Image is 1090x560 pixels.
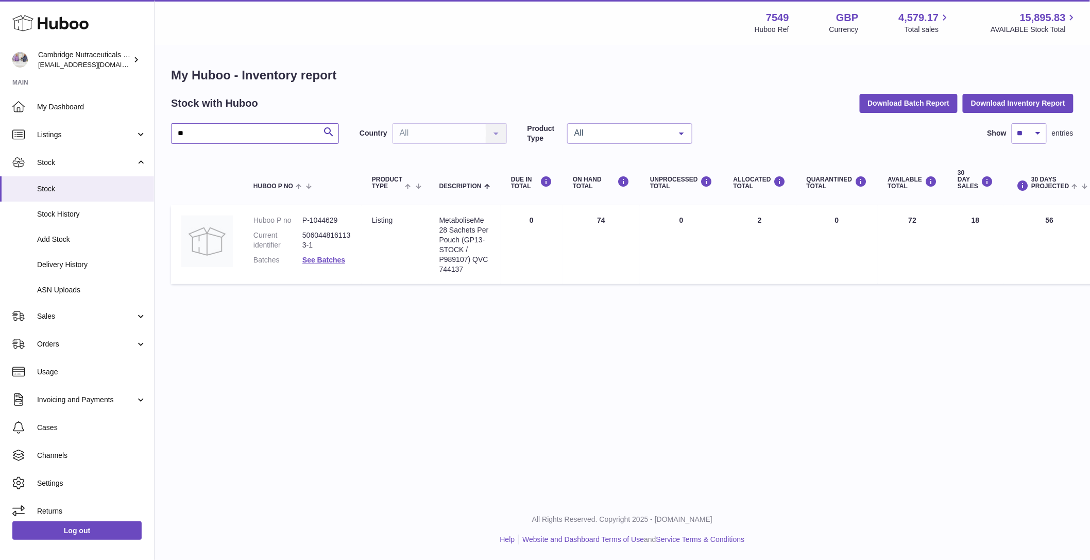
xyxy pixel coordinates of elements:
div: ON HAND Total [573,176,629,190]
div: Cambridge Nutraceuticals Ltd [38,50,131,70]
span: Description [439,183,482,190]
li: and [519,535,744,545]
div: Currency [829,25,859,35]
span: Sales [37,311,135,321]
div: QUARANTINED Total [807,176,867,190]
span: Stock History [37,209,146,219]
span: Stock [37,158,135,168]
button: Download Batch Report [860,94,958,112]
div: DUE IN TOTAL [511,176,552,190]
dd: P-1044629 [302,216,351,225]
label: Country [360,128,387,138]
span: Listings [37,130,135,140]
dt: Current identifier [253,230,302,250]
dt: Huboo P no [253,216,302,225]
img: product image [181,216,233,267]
span: ASN Uploads [37,285,146,295]
a: Help [500,535,515,543]
div: UNPROCESSED Total [650,176,713,190]
dd: 5060448161133-1 [302,230,351,250]
div: AVAILABLE Total [888,176,938,190]
span: Settings [37,479,146,488]
td: 0 [501,205,563,284]
span: Invoicing and Payments [37,395,135,405]
label: Product Type [527,124,562,143]
span: 30 DAYS PROJECTED [1031,176,1069,190]
td: 74 [563,205,640,284]
span: Add Stock [37,235,146,244]
span: 15,895.83 [1020,11,1066,25]
span: entries [1052,128,1074,138]
dt: Batches [253,255,302,265]
a: See Batches [302,256,345,264]
div: ALLOCATED Total [734,176,786,190]
span: Product Type [372,176,402,190]
td: 0 [640,205,723,284]
span: AVAILABLE Stock Total [991,25,1078,35]
div: Huboo Ref [755,25,789,35]
span: Delivery History [37,260,146,270]
label: Show [987,128,1007,138]
a: Service Terms & Conditions [656,535,745,543]
div: 30 DAY SALES [958,170,993,190]
h2: Stock with Huboo [171,96,258,110]
span: [EMAIL_ADDRESS][DOMAIN_NAME] [38,60,151,69]
button: Download Inventory Report [963,94,1074,112]
h1: My Huboo - Inventory report [171,67,1074,84]
td: 18 [947,205,1003,284]
a: Log out [12,521,142,540]
span: My Dashboard [37,102,146,112]
img: qvc@camnutra.com [12,52,28,68]
span: Orders [37,339,135,349]
p: All Rights Reserved. Copyright 2025 - [DOMAIN_NAME] [163,515,1082,524]
span: Usage [37,367,146,377]
span: All [572,128,671,138]
span: Channels [37,451,146,460]
strong: GBP [836,11,858,25]
span: 0 [835,216,839,224]
span: Stock [37,184,146,194]
a: Website and Dashboard Terms of Use [522,535,644,543]
span: 4,579.17 [899,11,939,25]
strong: 7549 [766,11,789,25]
span: Cases [37,423,146,433]
span: Total sales [905,25,950,35]
td: 72 [878,205,948,284]
span: listing [372,216,393,224]
td: 2 [723,205,796,284]
div: MetaboliseMe 28 Sachets Per Pouch (GP13-STOCK / P989107) QVC 744137 [439,216,490,274]
a: 4,579.17 Total sales [899,11,951,35]
span: Returns [37,506,146,516]
span: Huboo P no [253,183,293,190]
a: 15,895.83 AVAILABLE Stock Total [991,11,1078,35]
